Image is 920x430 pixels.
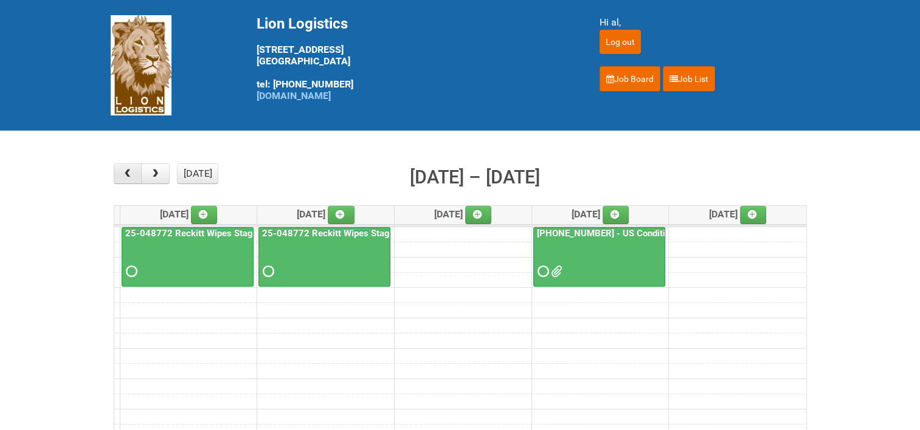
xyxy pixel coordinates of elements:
[600,66,660,92] a: Job Board
[297,208,355,220] span: [DATE]
[257,90,331,101] a: [DOMAIN_NAME]
[534,228,739,239] a: [PHONE_NUMBER] - US Conditioner Product Test
[465,206,492,224] a: Add an event
[258,227,390,287] a: 25-048772 Reckitt Wipes Stage 4
[740,206,767,224] a: Add an event
[126,267,134,276] span: Requested
[257,15,348,32] span: Lion Logistics
[663,66,715,92] a: Job List
[122,227,254,287] a: 25-048772 Reckitt Wipes Stage 4
[603,206,629,224] a: Add an event
[263,267,271,276] span: Requested
[600,30,641,54] input: Log out
[160,208,218,220] span: [DATE]
[533,227,665,287] a: [PHONE_NUMBER] - US Conditioner Product Test
[434,208,492,220] span: [DATE]
[538,267,546,276] span: Requested
[328,206,355,224] a: Add an event
[191,206,218,224] a: Add an event
[551,267,559,276] span: MDN.xlsx JNF.DOC
[123,228,268,239] a: 25-048772 Reckitt Wipes Stage 4
[572,208,629,220] span: [DATE]
[600,15,810,30] div: Hi al,
[257,15,569,101] div: [STREET_ADDRESS] [GEOGRAPHIC_DATA] tel: [PHONE_NUMBER]
[260,228,405,239] a: 25-048772 Reckitt Wipes Stage 4
[709,208,767,220] span: [DATE]
[111,59,171,70] a: Lion Logistics
[111,15,171,115] img: Lion Logistics
[410,163,540,191] h2: [DATE] – [DATE]
[177,163,218,184] button: [DATE]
